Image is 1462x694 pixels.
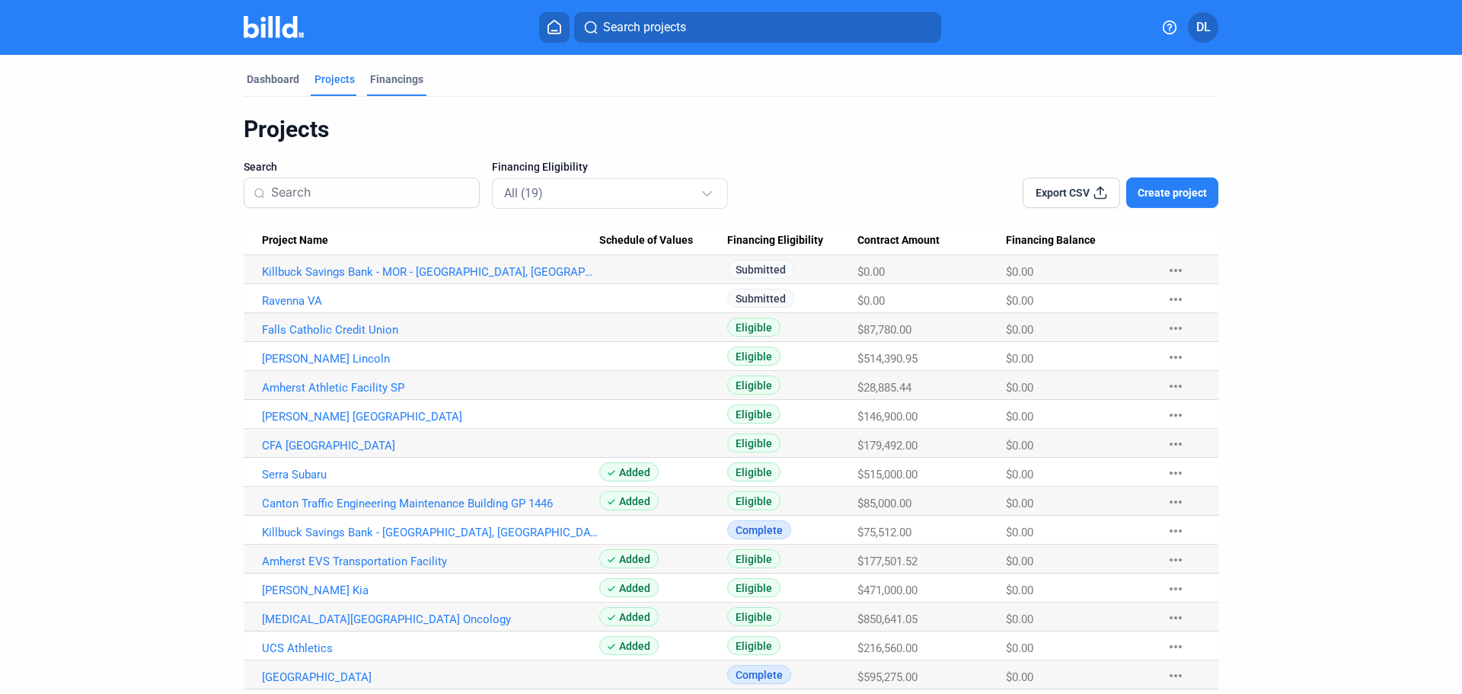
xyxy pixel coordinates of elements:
mat-icon: more_horiz [1167,580,1185,598]
span: $75,512.00 [857,526,911,539]
span: Financing Balance [1006,234,1096,248]
div: Contract Amount [857,234,1006,248]
a: [PERSON_NAME] Lincoln [262,352,599,366]
a: Ravenna VA [262,294,599,308]
a: CFA [GEOGRAPHIC_DATA] [262,439,599,453]
a: Canton Traffic Engineering Maintenance Building GP 1446 [262,497,599,510]
span: $0.00 [1006,526,1033,539]
span: $0.00 [857,265,885,279]
span: Contract Amount [857,234,940,248]
span: $0.00 [1006,323,1033,337]
div: Projects [244,115,1218,144]
a: [GEOGRAPHIC_DATA] [262,670,599,684]
span: Search [244,159,277,174]
span: Added [599,491,659,510]
span: DL [1196,18,1211,37]
span: Eligible [727,578,780,597]
mat-icon: more_horiz [1167,406,1185,424]
span: Financing Eligibility [492,159,588,174]
span: Eligible [727,549,780,568]
a: Amherst EVS Transportation Facility [262,555,599,568]
span: $0.00 [1006,555,1033,568]
span: Added [599,607,659,626]
span: $0.00 [1006,410,1033,424]
mat-icon: more_horiz [1167,261,1185,280]
mat-icon: more_horiz [1167,319,1185,337]
span: $87,780.00 [857,323,911,337]
span: Eligible [727,347,780,366]
span: $179,492.00 [857,439,918,453]
span: $595,275.00 [857,670,918,684]
span: Eligible [727,376,780,395]
span: Eligible [727,405,780,424]
span: Added [599,636,659,655]
mat-icon: more_horiz [1167,464,1185,482]
mat-icon: more_horiz [1167,551,1185,569]
div: Schedule of Values [599,234,728,248]
button: Export CSV [1023,177,1120,208]
span: Added [599,549,659,568]
span: Submitted [727,289,794,308]
a: Killbuck Savings Bank - [GEOGRAPHIC_DATA], [GEOGRAPHIC_DATA] [262,526,599,539]
span: Eligible [727,636,780,655]
input: Search [271,177,470,209]
span: $0.00 [1006,612,1033,626]
mat-icon: more_horiz [1167,377,1185,395]
span: $28,885.44 [857,381,911,395]
span: $0.00 [1006,670,1033,684]
a: UCS Athletics [262,641,599,655]
span: Eligible [727,491,780,510]
span: $0.00 [1006,641,1033,655]
span: $0.00 [1006,352,1033,366]
a: Serra Subaru [262,468,599,481]
span: $0.00 [1006,439,1033,453]
div: Financings [370,72,423,87]
a: [MEDICAL_DATA][GEOGRAPHIC_DATA] Oncology [262,612,599,626]
span: Project Name [262,234,328,248]
a: [PERSON_NAME] Kia [262,584,599,597]
a: Falls Catholic Credit Union [262,323,599,337]
span: Eligible [727,318,780,337]
span: $0.00 [1006,294,1033,308]
span: $514,390.95 [857,352,918,366]
span: $471,000.00 [857,584,918,597]
span: $0.00 [1006,497,1033,510]
a: Amherst Athletic Facility SP [262,381,599,395]
mat-icon: more_horiz [1167,638,1185,656]
a: [PERSON_NAME] [GEOGRAPHIC_DATA] [262,410,599,424]
span: $0.00 [1006,468,1033,481]
span: $0.00 [1006,584,1033,597]
span: $0.00 [857,294,885,308]
button: Create project [1126,177,1218,208]
div: Project Name [262,234,599,248]
span: Submitted [727,260,794,279]
div: Financing Eligibility [727,234,857,248]
span: Complete [727,520,791,539]
span: Eligible [727,607,780,626]
span: Financing Eligibility [727,234,823,248]
mat-icon: more_horiz [1167,290,1185,309]
mat-icon: more_horiz [1167,522,1185,540]
mat-icon: more_horiz [1167,348,1185,366]
button: DL [1188,12,1218,43]
div: Dashboard [247,72,299,87]
mat-select-trigger: All (19) [504,186,543,200]
span: $177,501.52 [857,555,918,568]
img: Billd Company Logo [244,16,304,38]
span: Eligible [727,433,780,453]
span: $216,560.00 [857,641,918,655]
div: Projects [314,72,355,87]
mat-icon: more_horiz [1167,493,1185,511]
button: Search projects [574,12,941,43]
span: Complete [727,665,791,684]
span: $85,000.00 [857,497,911,510]
span: Eligible [727,462,780,481]
span: Schedule of Values [599,234,693,248]
mat-icon: more_horiz [1167,667,1185,685]
span: Search projects [603,18,686,37]
span: $146,900.00 [857,410,918,424]
a: Killbuck Savings Bank - MOR - [GEOGRAPHIC_DATA], [GEOGRAPHIC_DATA] [262,265,599,279]
span: $0.00 [1006,381,1033,395]
span: Added [599,462,659,481]
span: Create project [1138,185,1207,200]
